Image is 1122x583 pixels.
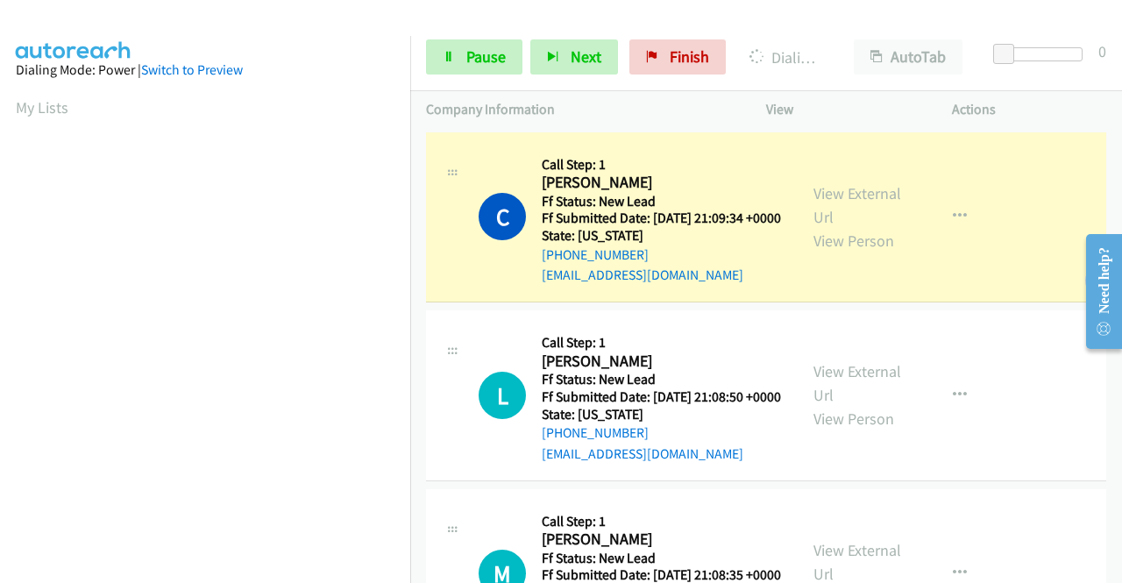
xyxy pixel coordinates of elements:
h5: Ff Status: New Lead [542,371,781,388]
span: Pause [466,46,506,67]
div: 0 [1098,39,1106,63]
span: Finish [670,46,709,67]
button: AutoTab [854,39,962,75]
h2: [PERSON_NAME] [542,530,776,550]
p: Actions [952,99,1106,120]
iframe: Resource Center [1072,222,1122,361]
h1: C [479,193,526,240]
h2: [PERSON_NAME] [542,173,776,193]
h5: Ff Status: New Lead [542,550,781,567]
h5: Call Step: 1 [542,156,781,174]
h5: State: [US_STATE] [542,227,781,245]
div: The call is yet to be attempted [479,372,526,419]
div: Delay between calls (in seconds) [1002,47,1083,61]
a: My Lists [16,97,68,117]
a: [EMAIL_ADDRESS][DOMAIN_NAME] [542,445,743,462]
h5: State: [US_STATE] [542,406,781,423]
h5: Ff Submitted Date: [DATE] 21:08:50 +0000 [542,388,781,406]
h2: [PERSON_NAME] [542,352,776,372]
a: Switch to Preview [141,61,243,78]
p: View [766,99,920,120]
a: View Person [813,409,894,429]
a: Finish [629,39,726,75]
h5: Ff Submitted Date: [DATE] 21:09:34 +0000 [542,210,781,227]
div: Dialing Mode: Power | [16,60,394,81]
a: Pause [426,39,522,75]
a: [PHONE_NUMBER] [542,424,649,441]
a: [PHONE_NUMBER] [542,246,649,263]
a: [EMAIL_ADDRESS][DOMAIN_NAME] [542,267,743,283]
h5: Ff Status: New Lead [542,193,781,210]
span: Next [571,46,601,67]
p: Company Information [426,99,735,120]
button: Next [530,39,618,75]
a: View Person [813,231,894,251]
a: View External Url [813,361,901,405]
p: Dialing [PERSON_NAME] [749,46,822,69]
h5: Call Step: 1 [542,513,781,530]
h1: L [479,372,526,419]
h5: Call Step: 1 [542,334,781,352]
a: View External Url [813,183,901,227]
